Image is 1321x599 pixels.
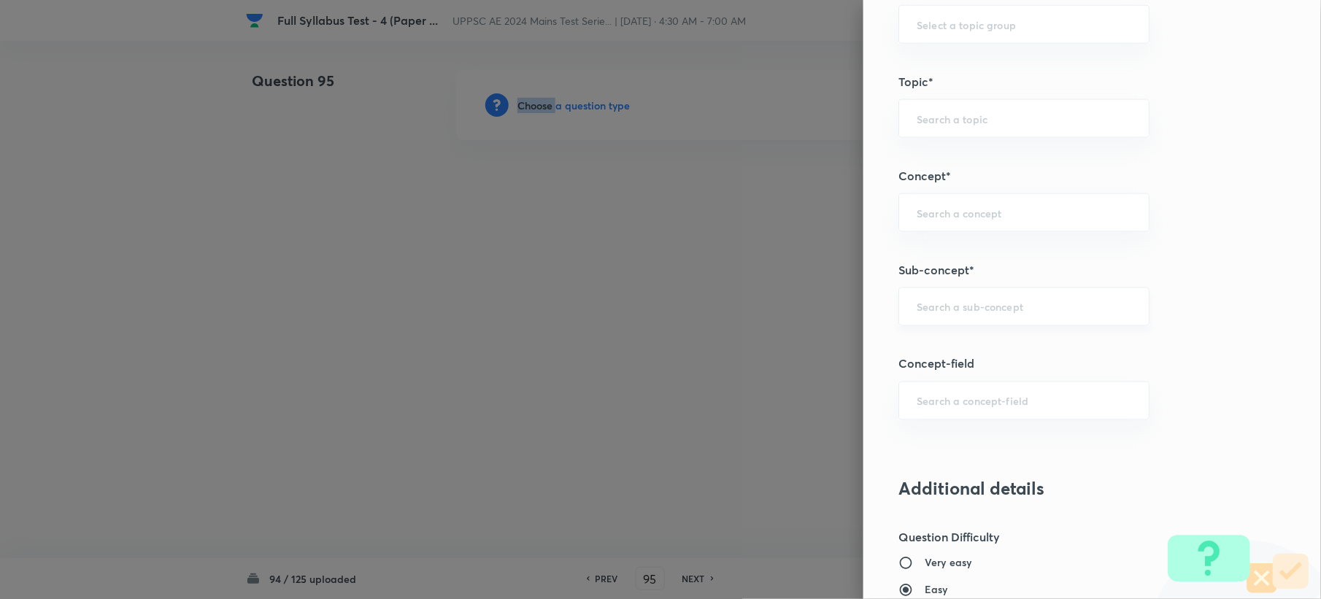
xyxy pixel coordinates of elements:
[917,300,1131,314] input: Search a sub-concept
[1141,306,1144,309] button: Open
[917,394,1131,408] input: Search a concept-field
[1141,23,1144,26] button: Open
[917,206,1131,220] input: Search a concept
[898,167,1237,185] h5: Concept*
[917,18,1131,31] input: Select a topic group
[898,73,1237,90] h5: Topic*
[898,529,1237,546] h5: Question Difficulty
[898,479,1237,500] h3: Additional details
[1141,117,1144,120] button: Open
[898,355,1237,373] h5: Concept-field
[925,582,948,598] h6: Easy
[1141,400,1144,403] button: Open
[925,555,971,571] h6: Very easy
[917,112,1131,125] input: Search a topic
[1141,212,1144,215] button: Open
[898,261,1237,279] h5: Sub-concept*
